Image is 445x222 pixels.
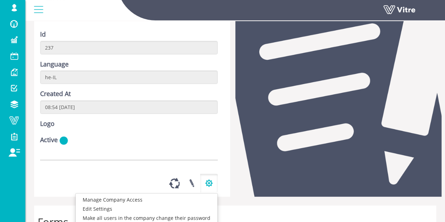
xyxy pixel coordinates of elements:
[40,119,55,128] label: Logo
[76,204,217,214] a: Edit Settings
[76,195,217,204] a: Manage Company Access
[40,135,58,145] label: Active
[40,30,46,39] label: Id
[40,89,71,99] label: Created At
[40,60,69,69] label: Language
[59,136,68,145] img: yes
